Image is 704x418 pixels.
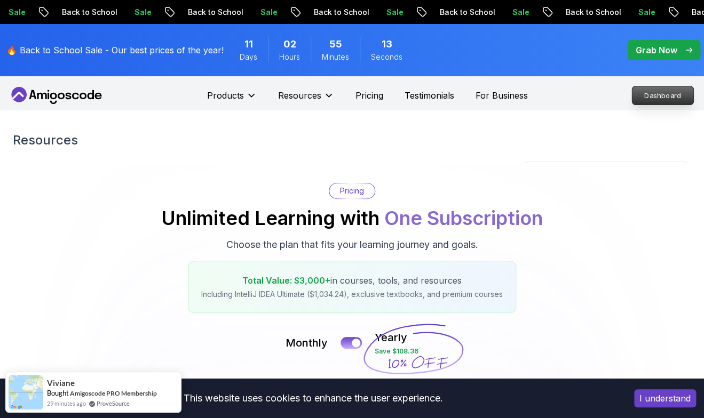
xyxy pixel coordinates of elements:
[70,389,157,397] a: Amigoscode PRO Membership
[283,37,296,52] span: 2 Hours
[240,52,257,62] span: Days
[226,237,478,252] p: Choose the plan that fits your learning journey and goals.
[382,37,392,52] span: 13 Seconds
[557,7,629,18] p: Back to School
[13,132,691,149] h2: Resources
[305,7,377,18] p: Back to School
[636,44,677,57] p: Grab Now
[371,52,402,62] span: Seconds
[201,289,503,300] p: Including IntelliJ IDEA Ultimate ($1,034.24), exclusive textbooks, and premium courses
[242,275,330,286] span: Total Value: $3,000+
[161,207,543,229] h2: Unlimited Learning with
[207,89,257,110] button: Products
[201,274,503,287] p: in courses, tools, and resources
[278,89,334,110] button: Resources
[6,44,224,57] p: 🔥 Back to School Sale - Our best prices of the year!
[53,7,125,18] p: Back to School
[476,89,528,102] a: For Business
[47,399,86,408] span: 29 minutes ago
[632,86,693,104] p: Dashboard
[47,379,75,388] span: Viviane
[47,389,69,397] span: Bought
[631,86,694,105] a: Dashboard
[179,7,251,18] p: Back to School
[322,52,349,62] span: Minutes
[125,7,160,18] p: Sale
[405,89,454,102] a: Testimonials
[279,52,300,62] span: Hours
[97,399,130,408] a: ProveSource
[244,37,253,52] span: 11 Days
[329,37,342,52] span: 55 Minutes
[503,7,537,18] p: Sale
[431,7,503,18] p: Back to School
[634,389,696,407] button: Accept cookies
[278,89,321,102] p: Resources
[340,186,364,196] p: Pricing
[355,89,383,102] a: Pricing
[9,375,43,409] img: provesource social proof notification image
[8,387,618,410] div: This website uses cookies to enhance the user experience.
[377,7,412,18] p: Sale
[629,7,663,18] p: Sale
[207,89,244,102] p: Products
[384,206,543,230] span: One Subscription
[251,7,286,18] p: Sale
[286,335,328,350] p: Monthly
